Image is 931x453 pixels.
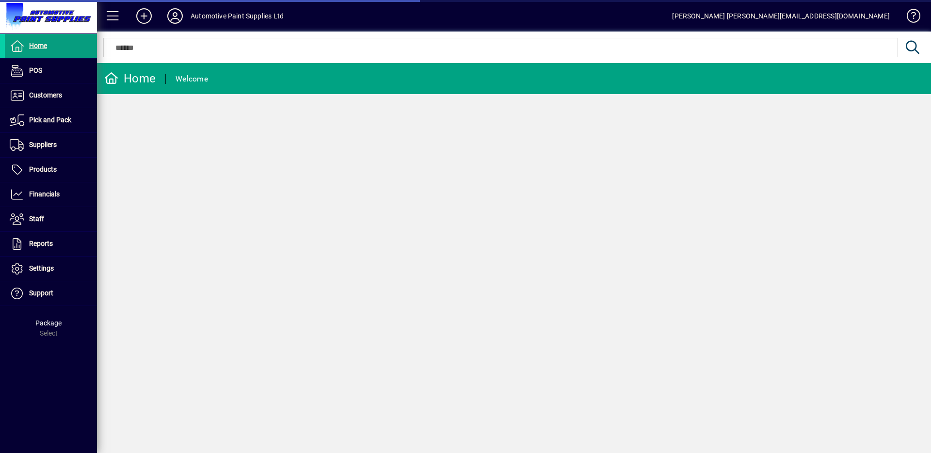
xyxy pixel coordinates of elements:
[5,281,97,306] a: Support
[5,232,97,256] a: Reports
[5,207,97,231] a: Staff
[5,257,97,281] a: Settings
[29,215,44,223] span: Staff
[191,8,284,24] div: Automotive Paint Supplies Ltd
[29,66,42,74] span: POS
[29,91,62,99] span: Customers
[128,7,160,25] button: Add
[176,71,208,87] div: Welcome
[29,190,60,198] span: Financials
[5,158,97,182] a: Products
[29,42,47,49] span: Home
[29,116,71,124] span: Pick and Pack
[29,141,57,148] span: Suppliers
[899,2,919,33] a: Knowledge Base
[160,7,191,25] button: Profile
[29,240,53,247] span: Reports
[29,264,54,272] span: Settings
[5,133,97,157] a: Suppliers
[672,8,890,24] div: [PERSON_NAME] [PERSON_NAME][EMAIL_ADDRESS][DOMAIN_NAME]
[29,289,53,297] span: Support
[5,83,97,108] a: Customers
[35,319,62,327] span: Package
[104,71,156,86] div: Home
[5,108,97,132] a: Pick and Pack
[5,59,97,83] a: POS
[29,165,57,173] span: Products
[5,182,97,207] a: Financials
